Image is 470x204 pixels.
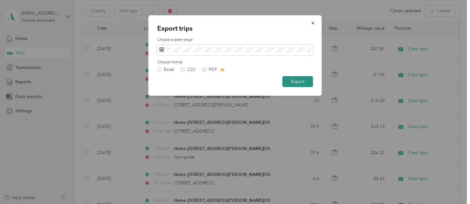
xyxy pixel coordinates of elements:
div: Excel [164,67,174,72]
div: CSV [187,67,196,72]
button: Export [282,76,313,87]
p: Export trips [157,24,313,33]
iframe: Everlance-gr Chat Button Frame [435,169,470,204]
label: Choose format [157,60,313,65]
label: Choose a date range [157,37,313,43]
